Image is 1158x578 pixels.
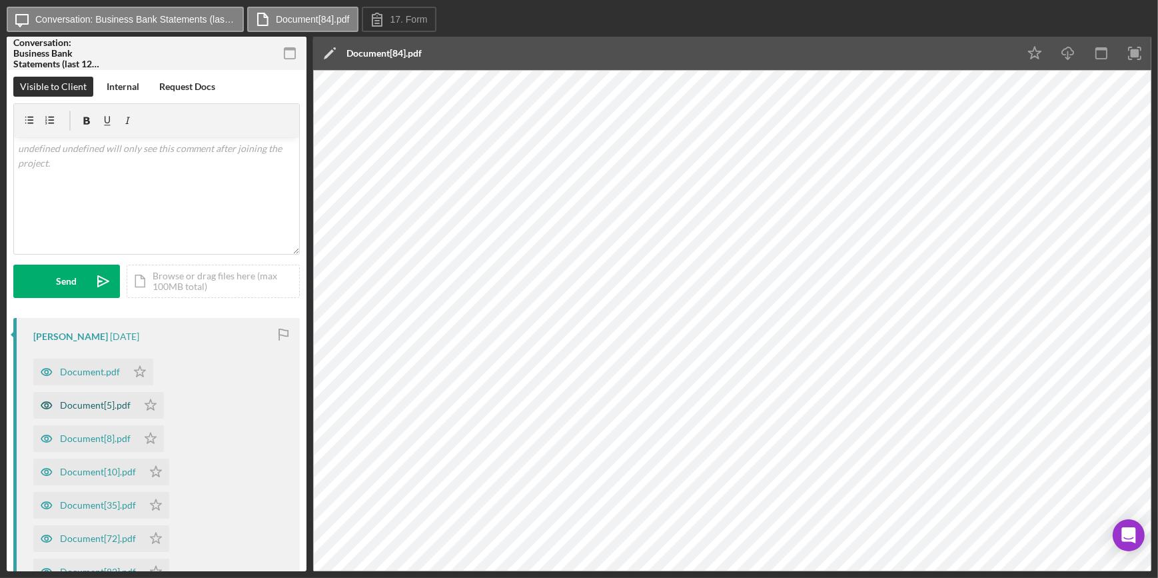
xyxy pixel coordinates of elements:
[13,77,93,97] button: Visible to Client
[276,14,350,25] label: Document[84].pdf
[110,331,139,342] time: 2025-09-25 00:24
[20,77,87,97] div: Visible to Client
[247,7,358,32] button: Document[84].pdf
[7,7,244,32] button: Conversation: Business Bank Statements (last 12 months) ([PERSON_NAME])
[33,359,153,385] button: Document.pdf
[346,48,422,59] div: Document[84].pdf
[390,14,428,25] label: 17. Form
[33,525,169,552] button: Document[72].pdf
[33,392,164,419] button: Document[5].pdf
[33,425,164,452] button: Document[8].pdf
[107,77,139,97] div: Internal
[159,77,215,97] div: Request Docs
[35,14,235,25] label: Conversation: Business Bank Statements (last 12 months) ([PERSON_NAME])
[60,433,131,444] div: Document[8].pdf
[57,265,77,298] div: Send
[13,37,107,69] div: Conversation: Business Bank Statements (last 12 months) ([PERSON_NAME])
[100,77,146,97] button: Internal
[33,492,169,519] button: Document[35].pdf
[153,77,222,97] button: Request Docs
[33,459,169,485] button: Document[10].pdf
[60,500,136,511] div: Document[35].pdf
[33,331,108,342] div: [PERSON_NAME]
[60,533,136,544] div: Document[72].pdf
[60,400,131,411] div: Document[5].pdf
[60,467,136,477] div: Document[10].pdf
[13,265,120,298] button: Send
[1113,519,1145,551] div: Open Intercom Messenger
[60,567,136,577] div: Document[82].pdf
[60,367,120,377] div: Document.pdf
[362,7,436,32] button: 17. Form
